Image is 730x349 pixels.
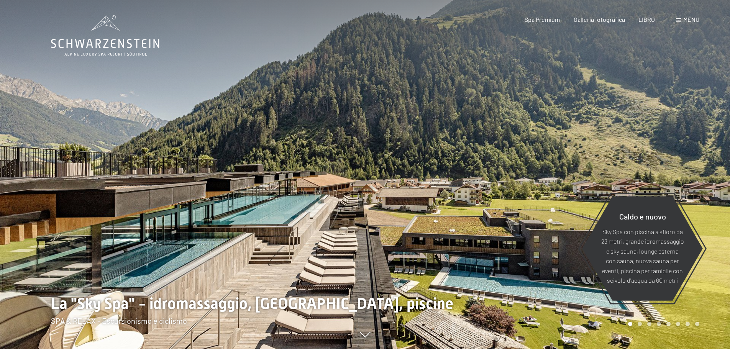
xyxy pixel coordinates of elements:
div: Pagina 6 della giostra [676,322,680,326]
div: Pagina 3 della giostra [647,322,651,326]
font: Sky Spa con piscina a sfioro da 23 metri, grande idromassaggio e sky sauna, lounge esterna con sa... [601,228,684,284]
font: menu [683,16,699,23]
div: Pagina 4 del carosello [657,322,661,326]
div: Pagina 8 della giostra [695,322,699,326]
div: Pagina Carosello 1 (Diapositiva corrente) [628,322,632,326]
a: Spa Premium [525,16,560,23]
a: Galleria fotografica [574,16,625,23]
div: Pagina 5 della giostra [666,322,671,326]
div: Carosello Pagina 2 [638,322,642,326]
a: LIBRO [638,16,655,23]
div: Carosello Pagina 7 [686,322,690,326]
div: Paginazione carosello [625,322,699,326]
font: Caldo e nuovo [619,211,666,221]
a: Caldo e nuovo Sky Spa con piscina a sfioro da 23 metri, grande idromassaggio e sky sauna, lounge ... [582,196,703,301]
